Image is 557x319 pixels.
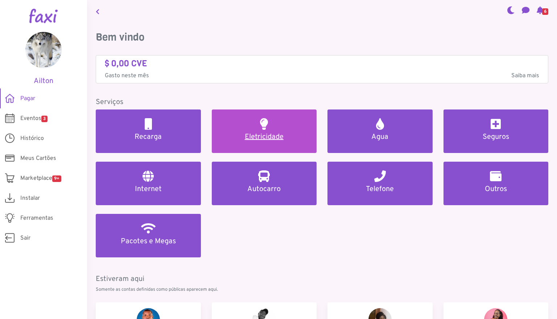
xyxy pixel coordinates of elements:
[443,162,549,205] a: Outros
[20,114,48,123] span: Eventos
[452,185,540,194] h5: Outros
[41,116,48,122] span: 3
[96,214,201,257] a: Pacotes e Megas
[52,175,61,182] span: 9+
[96,31,548,43] h3: Bem vindo
[452,133,540,141] h5: Seguros
[96,109,201,153] a: Recarga
[104,237,192,246] h5: Pacotes e Megas
[20,194,40,203] span: Instalar
[336,133,424,141] h5: Agua
[220,185,308,194] h5: Autocarro
[11,32,76,86] a: Ailton
[511,71,539,80] span: Saiba mais
[104,185,192,194] h5: Internet
[443,109,549,153] a: Seguros
[20,134,44,143] span: Histórico
[20,154,56,163] span: Meus Cartões
[96,286,548,293] p: Somente as contas definidas como públicas aparecem aqui.
[96,275,548,283] h5: Estiveram aqui
[542,8,548,15] span: 6
[220,133,308,141] h5: Eletricidade
[20,214,53,223] span: Ferramentas
[105,58,539,80] a: $ 0,00 CVE Gasto neste mêsSaiba mais
[20,174,61,183] span: Marketplace
[96,98,548,107] h5: Serviços
[104,133,192,141] h5: Recarga
[105,71,539,80] p: Gasto neste mês
[96,162,201,205] a: Internet
[105,58,539,69] h4: $ 0,00 CVE
[327,109,433,153] a: Agua
[20,234,30,243] span: Sair
[20,94,35,103] span: Pagar
[327,162,433,205] a: Telefone
[212,109,317,153] a: Eletricidade
[11,77,76,86] h5: Ailton
[212,162,317,205] a: Autocarro
[336,185,424,194] h5: Telefone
